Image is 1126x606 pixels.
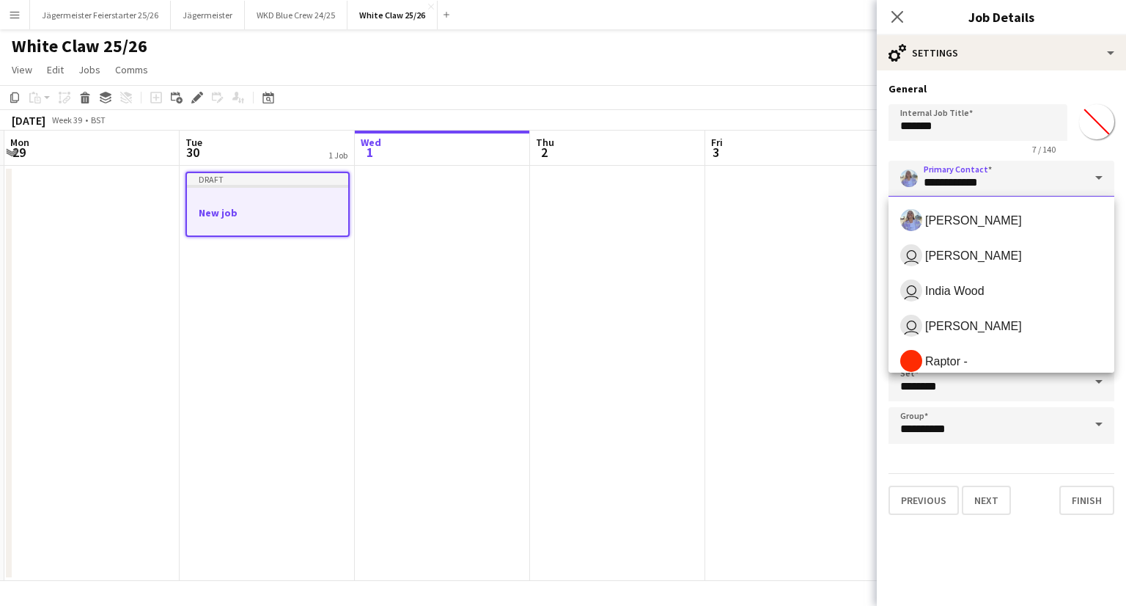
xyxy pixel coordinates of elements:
[8,144,29,161] span: 29
[30,1,171,29] button: Jägermeister Feierstarter 25/26
[185,172,350,237] app-job-card: DraftNew job
[1059,486,1114,515] button: Finish
[711,136,723,149] span: Fri
[185,136,202,149] span: Tue
[361,136,381,149] span: Wed
[888,82,1114,95] h3: General
[48,114,85,125] span: Week 39
[115,63,148,76] span: Comms
[91,114,106,125] div: BST
[534,144,554,161] span: 2
[41,60,70,79] a: Edit
[888,486,959,515] button: Previous
[877,35,1126,70] div: Settings
[925,213,1022,227] span: [PERSON_NAME]
[183,144,202,161] span: 30
[73,60,106,79] a: Jobs
[245,1,347,29] button: WKD Blue Crew 24/25
[187,206,348,219] h3: New job
[358,144,381,161] span: 1
[925,284,985,298] span: India Wood
[925,319,1022,333] span: [PERSON_NAME]
[187,173,348,185] div: Draft
[12,35,147,57] h1: White Claw 25/26
[962,486,1011,515] button: Next
[1020,144,1067,155] span: 7 / 140
[47,63,64,76] span: Edit
[6,60,38,79] a: View
[109,60,154,79] a: Comms
[877,7,1126,26] h3: Job Details
[12,113,45,128] div: [DATE]
[10,136,29,149] span: Mon
[925,354,968,368] span: Raptor -
[347,1,438,29] button: White Claw 25/26
[925,249,1022,263] span: [PERSON_NAME]
[12,63,32,76] span: View
[328,150,347,161] div: 1 Job
[78,63,100,76] span: Jobs
[709,144,723,161] span: 3
[171,1,245,29] button: Jägermeister
[536,136,554,149] span: Thu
